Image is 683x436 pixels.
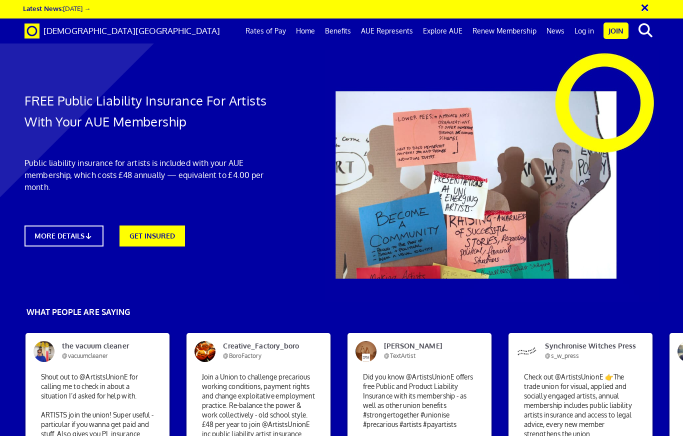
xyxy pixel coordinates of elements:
[291,18,320,43] a: Home
[467,18,541,43] a: Renew Membership
[569,18,599,43] a: Log in
[23,4,63,12] strong: Latest News:
[54,341,150,361] span: the vacuum cleaner
[43,25,220,36] span: [DEMOGRAPHIC_DATA][GEOGRAPHIC_DATA]
[356,18,418,43] a: AUE Represents
[62,352,107,359] span: @vacuumcleaner
[320,18,356,43] a: Benefits
[384,352,415,359] span: @TextArtist
[223,352,261,359] span: @BoroFactory
[24,225,103,246] a: MORE DETAILS
[630,20,661,41] button: search
[119,225,185,246] a: GET INSURED
[541,18,569,43] a: News
[376,341,472,361] span: [PERSON_NAME]
[240,18,291,43] a: Rates of Pay
[17,18,227,43] a: Brand [DEMOGRAPHIC_DATA][GEOGRAPHIC_DATA]
[215,341,311,361] span: Creative_Factory_boro
[418,18,467,43] a: Explore AUE
[24,157,280,193] p: Public liability insurance for artists is included with your AUE membership, which costs £48 annu...
[603,22,628,39] a: Join
[23,4,90,12] a: Latest News:[DATE] →
[537,341,633,361] span: Synchronise Witches Press
[24,90,280,132] h1: FREE Public Liability Insurance For Artists With Your AUE Membership
[545,352,579,359] span: @s_w_press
